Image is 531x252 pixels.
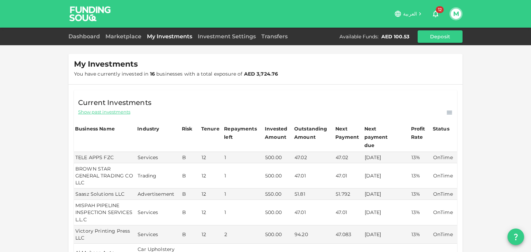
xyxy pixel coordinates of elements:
td: 13% [410,200,432,225]
div: Repayments left [224,125,259,141]
td: BROWN STAR GENERAL TRADING CO LLC [74,163,136,188]
td: 47.083 [334,225,363,244]
strong: AED 3,724.76 [244,71,278,77]
td: Trading [136,163,180,188]
div: Invested Amount [265,125,292,141]
div: Industry [137,125,159,133]
td: [DATE] [363,163,410,188]
td: B [181,225,200,244]
td: 500.00 [264,225,293,244]
span: العربية [403,11,417,17]
div: AED 100.53 [381,33,409,40]
td: 500.00 [264,163,293,188]
td: 47.01 [293,163,334,188]
div: Business Name [75,125,115,133]
td: B [181,200,200,225]
td: OnTime [432,188,457,200]
button: question [507,229,524,245]
td: 1 [223,163,264,188]
td: 500.00 [264,200,293,225]
button: M [451,9,461,19]
td: Victory Printing Press LLC [74,225,136,244]
td: B [181,152,200,163]
td: 500.00 [264,152,293,163]
td: 47.02 [293,152,334,163]
td: 47.01 [293,200,334,225]
td: B [181,188,200,200]
div: Next payment due [364,125,399,149]
td: [DATE] [363,225,410,244]
div: Available Funds : [339,33,379,40]
strong: 16 [150,71,155,77]
div: Outstanding Amount [294,125,329,141]
td: 12 [200,225,223,244]
td: OnTime [432,152,457,163]
td: 2 [223,225,264,244]
td: [DATE] [363,200,410,225]
td: 94.20 [293,225,334,244]
td: [DATE] [363,152,410,163]
td: 13% [410,163,432,188]
td: B [181,163,200,188]
td: [DATE] [363,188,410,200]
span: Current Investments [78,97,151,108]
td: Saasz Solutions LLC [74,188,136,200]
div: Next Payment [335,125,362,141]
td: 51.81 [293,188,334,200]
div: Risk [182,125,196,133]
td: 13% [410,152,432,163]
div: Tenure [201,125,220,133]
a: Investment Settings [195,33,259,40]
td: Advertisement [136,188,180,200]
a: Dashboard [68,33,103,40]
td: 51.792 [334,188,363,200]
td: Services [136,225,180,244]
td: 1 [223,200,264,225]
span: My Investments [74,59,138,69]
td: 47.01 [334,163,363,188]
button: 12 [429,7,442,21]
td: 47.01 [334,200,363,225]
td: 47.02 [334,152,363,163]
td: 12 [200,163,223,188]
td: OnTime [432,200,457,225]
td: OnTime [432,225,457,244]
a: Transfers [259,33,290,40]
span: You have currently invested in businesses with a total exposure of [74,71,278,77]
span: 12 [436,6,444,13]
div: Profit Rate [411,125,431,141]
td: 550.00 [264,188,293,200]
button: Deposit [418,30,463,43]
td: 13% [410,188,432,200]
td: 12 [200,152,223,163]
td: 1 [223,188,264,200]
td: Services [136,200,180,225]
td: Services [136,152,180,163]
div: Status [433,125,450,133]
td: 1 [223,152,264,163]
a: My Investments [144,33,195,40]
td: OnTime [432,163,457,188]
span: Show past investments [78,109,130,115]
td: MISPAH PIPELINE INSPECTION SERVICES L.L.C [74,200,136,225]
td: 12 [200,200,223,225]
td: 13% [410,225,432,244]
td: TELE APPS FZC [74,152,136,163]
a: Marketplace [103,33,144,40]
td: 12 [200,188,223,200]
